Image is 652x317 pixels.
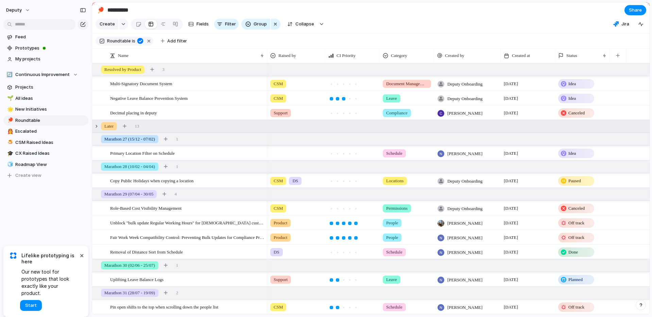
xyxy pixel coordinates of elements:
[176,136,178,143] span: 1
[107,38,131,44] span: Roundtable
[15,172,41,179] span: Create view
[504,80,518,87] span: [DATE]
[447,220,482,227] span: [PERSON_NAME]
[568,95,576,102] span: Idea
[386,95,397,102] span: Leave
[104,123,114,130] span: Later
[274,234,287,241] span: Product
[566,52,577,59] span: Status
[6,128,13,135] button: 👨‍🚒
[110,176,194,184] span: Copy Public Holidays when copying a location
[6,95,13,102] button: 🌱
[386,220,398,226] span: People
[7,106,12,113] div: 🌟
[104,191,153,198] span: Marathon 29 (07/04 - 30/05
[176,290,178,296] span: 2
[100,21,115,27] span: Create
[337,52,356,59] span: CI Priority
[447,150,482,157] span: [PERSON_NAME]
[110,79,172,87] span: Multi-Signatory Document System
[15,150,86,157] span: CX Raised Ideas
[568,220,584,226] span: Off track
[278,52,296,59] span: Raised by
[274,80,283,87] span: CSM
[3,32,88,42] a: Feed
[214,19,239,30] button: Filter
[110,303,218,311] span: Pin open shifts to the top when scrolling down the people list
[504,178,518,184] span: [DATE]
[447,110,482,117] span: [PERSON_NAME]
[7,150,12,157] div: 🎓
[6,161,13,168] button: 🧊
[386,234,398,241] span: People
[21,268,78,297] span: Our new tool for prototypes that look exactly like your product.
[274,276,288,283] span: Support
[386,205,408,212] span: Permissions
[274,220,287,226] span: Product
[274,110,288,116] span: Support
[391,52,407,59] span: Category
[162,66,165,73] span: 3
[386,150,402,157] span: Schedule
[15,34,86,40] span: Feed
[78,251,86,259] button: Dismiss
[7,161,12,168] div: 🧊
[3,93,88,104] a: 🌱All ideas
[568,110,585,116] span: Canceled
[274,205,283,212] span: CSM
[3,126,88,136] a: 👨‍🚒Escalated
[110,233,265,241] span: Fair Work Week Compatibility Control: Preventing Bulk Updates for Compliance Protection
[283,19,318,30] button: Collapse
[15,161,86,168] span: Roadmap View
[15,139,86,146] span: CSM Raised Ideas
[6,150,13,157] button: 🎓
[568,249,578,256] span: Done
[504,95,518,102] span: [DATE]
[110,149,175,157] span: Primary Location Filter on Schedule
[110,109,157,116] span: Decimal placing in deputy
[504,276,518,283] span: [DATE]
[568,276,583,283] span: Planned
[274,249,279,256] span: DS
[104,262,155,269] span: Marathon 30 (02/06 - 25/07)
[118,52,128,59] span: Name
[386,110,408,116] span: Compliance
[110,204,182,212] span: Role-Based Cost Visibility Management
[110,248,183,256] span: Removal of Distance Sort from Schedule
[241,19,270,30] button: Group
[295,21,314,27] span: Collapse
[6,117,13,124] button: 🏓
[225,21,236,27] span: Filter
[176,163,178,170] span: 1
[274,304,283,311] span: CSM
[611,19,632,29] button: Jira
[386,276,397,283] span: Leave
[3,43,88,53] a: Prototypes
[15,117,86,124] span: Roundtable
[3,137,88,148] a: 🍮CSM Raised Ideas
[447,277,482,283] span: [PERSON_NAME]
[7,128,12,135] div: 👨‍🚒
[3,115,88,126] a: 🏓Roundtable
[15,128,86,135] span: Escalated
[15,84,86,91] span: Projects
[20,300,42,311] button: Start
[445,52,464,59] span: Created by
[447,81,483,88] span: Deputy Onboarding
[568,150,576,157] span: Idea
[447,235,482,241] span: [PERSON_NAME]
[110,275,164,283] span: Uplifting Leave Balance Logs
[176,262,178,269] span: 1
[568,178,581,184] span: Paused
[96,19,118,30] button: Create
[25,302,37,309] span: Start
[104,136,155,143] span: Marathon 27 (15/12 - 07/02)
[621,21,629,27] span: Jira
[3,5,34,16] button: deputy
[110,219,265,226] span: Unblock "bulk update Regular Working Hours" for [DEMOGRAPHIC_DATA] customers
[447,205,483,212] span: Deputy Onboarding
[167,38,187,44] span: Add filter
[3,104,88,114] a: 🌟New Initiatives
